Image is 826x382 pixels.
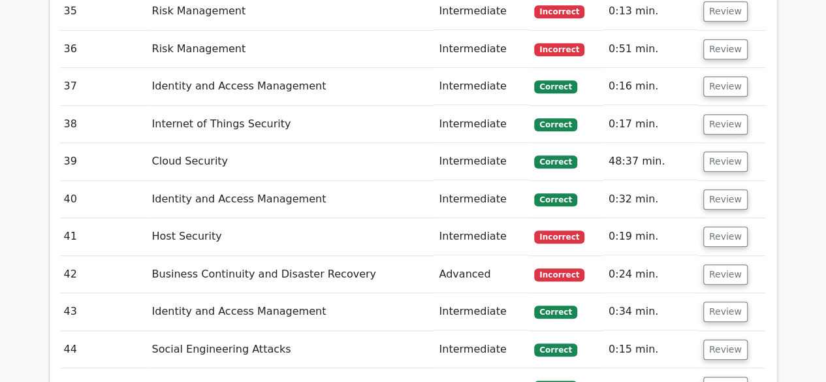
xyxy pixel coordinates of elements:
[434,331,529,368] td: Intermediate
[59,68,147,105] td: 37
[603,68,698,105] td: 0:16 min.
[434,106,529,143] td: Intermediate
[603,218,698,255] td: 0:19 min.
[534,343,577,357] span: Correct
[434,256,529,293] td: Advanced
[703,264,748,285] button: Review
[603,31,698,68] td: 0:51 min.
[703,76,748,97] button: Review
[434,218,529,255] td: Intermediate
[703,340,748,360] button: Review
[59,293,147,330] td: 43
[534,118,577,131] span: Correct
[146,31,434,68] td: Risk Management
[146,143,434,180] td: Cloud Security
[59,106,147,143] td: 38
[603,106,698,143] td: 0:17 min.
[59,181,147,218] td: 40
[434,293,529,330] td: Intermediate
[703,114,748,135] button: Review
[59,31,147,68] td: 36
[703,1,748,22] button: Review
[534,306,577,319] span: Correct
[146,293,434,330] td: Identity and Access Management
[146,181,434,218] td: Identity and Access Management
[59,218,147,255] td: 41
[434,31,529,68] td: Intermediate
[703,151,748,172] button: Review
[146,331,434,368] td: Social Engineering Attacks
[534,193,577,206] span: Correct
[534,231,584,244] span: Incorrect
[59,256,147,293] td: 42
[534,268,584,281] span: Incorrect
[534,5,584,18] span: Incorrect
[146,106,434,143] td: Internet of Things Security
[434,181,529,218] td: Intermediate
[703,189,748,210] button: Review
[603,143,698,180] td: 48:37 min.
[703,302,748,322] button: Review
[703,227,748,247] button: Review
[434,143,529,180] td: Intermediate
[146,218,434,255] td: Host Security
[534,155,577,168] span: Correct
[603,293,698,330] td: 0:34 min.
[534,43,584,56] span: Incorrect
[603,331,698,368] td: 0:15 min.
[146,68,434,105] td: Identity and Access Management
[703,39,748,59] button: Review
[534,80,577,93] span: Correct
[59,143,147,180] td: 39
[146,256,434,293] td: Business Continuity and Disaster Recovery
[603,181,698,218] td: 0:32 min.
[59,331,147,368] td: 44
[603,256,698,293] td: 0:24 min.
[434,68,529,105] td: Intermediate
